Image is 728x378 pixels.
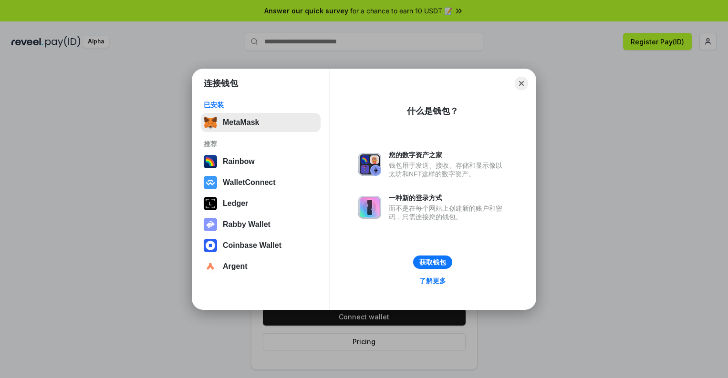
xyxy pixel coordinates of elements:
div: 您的数字资产之家 [389,151,507,159]
button: MetaMask [201,113,321,132]
button: WalletConnect [201,173,321,192]
a: 了解更多 [414,275,452,287]
div: WalletConnect [223,178,276,187]
button: 获取钱包 [413,255,452,269]
div: 推荐 [204,140,318,148]
div: 而不是在每个网站上创建新的账户和密码，只需连接您的钱包。 [389,204,507,221]
img: svg+xml,%3Csvg%20fill%3D%22none%22%20height%3D%2233%22%20viewBox%3D%220%200%2035%2033%22%20width%... [204,116,217,129]
div: 一种新的登录方式 [389,194,507,202]
div: 钱包用于发送、接收、存储和显示像以太坊和NFT这样的数字资产。 [389,161,507,178]
div: 了解更多 [419,276,446,285]
button: Ledger [201,194,321,213]
button: Close [515,77,528,90]
button: Argent [201,257,321,276]
button: Coinbase Wallet [201,236,321,255]
img: svg+xml,%3Csvg%20xmlns%3D%22http%3A%2F%2Fwww.w3.org%2F2000%2Fsvg%22%20fill%3D%22none%22%20viewBox... [358,196,381,219]
div: Ledger [223,199,248,208]
img: svg+xml,%3Csvg%20width%3D%22120%22%20height%3D%22120%22%20viewBox%3D%220%200%20120%20120%22%20fil... [204,155,217,168]
div: 什么是钱包？ [407,105,458,117]
h1: 连接钱包 [204,78,238,89]
div: 获取钱包 [419,258,446,266]
div: Rainbow [223,157,255,166]
div: Rabby Wallet [223,220,270,229]
div: Coinbase Wallet [223,241,281,250]
img: svg+xml,%3Csvg%20xmlns%3D%22http%3A%2F%2Fwww.w3.org%2F2000%2Fsvg%22%20fill%3D%22none%22%20viewBox... [358,153,381,176]
div: MetaMask [223,118,259,127]
img: svg+xml,%3Csvg%20width%3D%2228%22%20height%3D%2228%22%20viewBox%3D%220%200%2028%2028%22%20fill%3D... [204,239,217,252]
img: svg+xml,%3Csvg%20width%3D%2228%22%20height%3D%2228%22%20viewBox%3D%220%200%2028%2028%22%20fill%3D... [204,176,217,189]
img: svg+xml,%3Csvg%20xmlns%3D%22http%3A%2F%2Fwww.w3.org%2F2000%2Fsvg%22%20width%3D%2228%22%20height%3... [204,197,217,210]
img: svg+xml,%3Csvg%20xmlns%3D%22http%3A%2F%2Fwww.w3.org%2F2000%2Fsvg%22%20fill%3D%22none%22%20viewBox... [204,218,217,231]
button: Rabby Wallet [201,215,321,234]
div: Argent [223,262,248,271]
img: svg+xml,%3Csvg%20width%3D%2228%22%20height%3D%2228%22%20viewBox%3D%220%200%2028%2028%22%20fill%3D... [204,260,217,273]
div: 已安装 [204,101,318,109]
button: Rainbow [201,152,321,171]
